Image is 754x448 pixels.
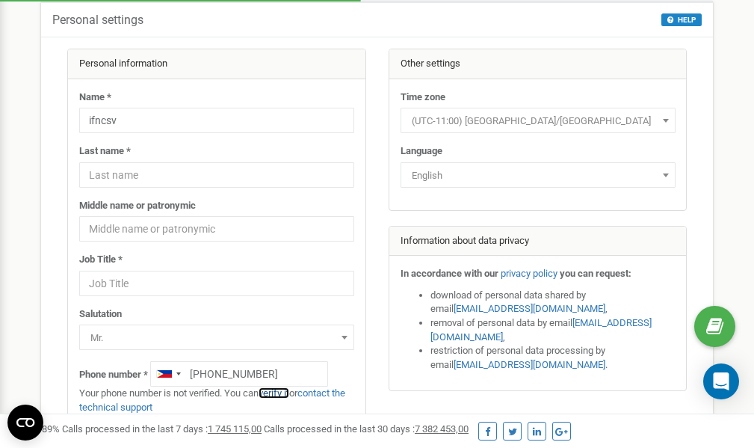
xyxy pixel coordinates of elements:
[52,13,143,27] h5: Personal settings
[68,49,365,79] div: Personal information
[430,317,652,343] a: [EMAIL_ADDRESS][DOMAIN_NAME]
[430,344,676,372] li: restriction of personal data processing by email .
[430,289,676,316] li: download of personal data shared by email ,
[703,363,739,399] div: Open Intercom Messenger
[62,423,262,435] span: Calls processed in the last 7 days :
[430,316,676,344] li: removal of personal data by email ,
[389,227,687,257] div: Information about data privacy
[415,423,469,435] u: 7 382 453,00
[150,361,328,387] input: +1-800-555-55-55
[401,268,498,279] strong: In accordance with our
[79,325,354,350] span: Mr.
[79,144,131,159] label: Last name *
[264,423,469,435] span: Calls processed in the last 30 days :
[560,268,631,279] strong: you can request:
[79,387,354,414] p: Your phone number is not verified. You can or
[208,423,262,435] u: 1 745 115,00
[7,405,43,441] button: Open CMP widget
[401,90,445,105] label: Time zone
[406,165,670,186] span: English
[501,268,557,279] a: privacy policy
[151,362,185,386] div: Telephone country code
[401,144,442,159] label: Language
[401,108,676,133] span: (UTC-11:00) Pacific/Midway
[79,253,123,267] label: Job Title *
[389,49,687,79] div: Other settings
[84,328,349,349] span: Mr.
[401,162,676,188] span: English
[79,368,148,382] label: Phone number *
[79,271,354,296] input: Job Title
[79,387,345,413] a: contact the technical support
[454,303,605,314] a: [EMAIL_ADDRESS][DOMAIN_NAME]
[79,90,111,105] label: Name *
[406,111,670,132] span: (UTC-11:00) Pacific/Midway
[79,216,354,242] input: Middle name or patronymic
[661,13,702,26] button: HELP
[79,307,122,322] label: Salutation
[79,108,354,133] input: Name
[259,387,289,399] a: verify it
[79,162,354,188] input: Last name
[79,199,196,213] label: Middle name or patronymic
[454,359,605,370] a: [EMAIL_ADDRESS][DOMAIN_NAME]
